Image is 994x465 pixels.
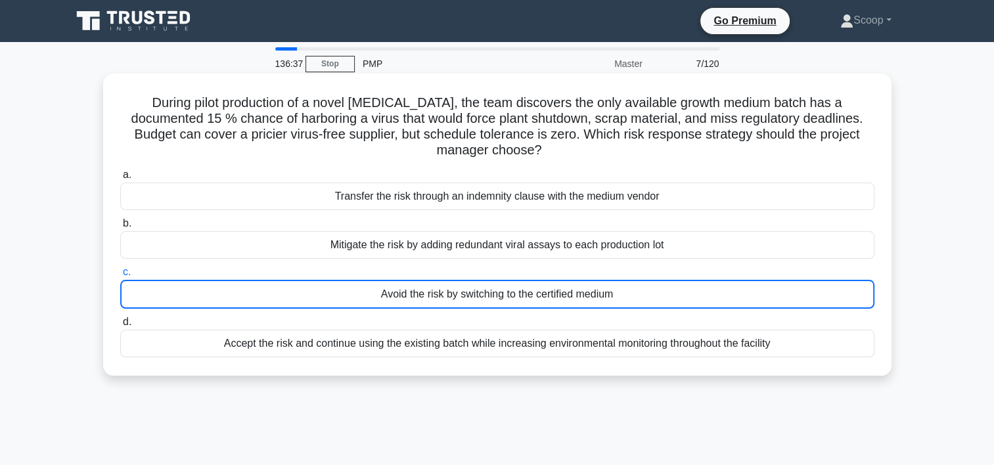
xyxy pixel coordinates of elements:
[355,51,535,77] div: PMP
[809,7,922,33] a: Scoop
[123,169,131,180] span: a.
[706,12,784,29] a: Go Premium
[267,51,305,77] div: 136:37
[120,183,874,210] div: Transfer the risk through an indemnity clause with the medium vendor
[123,316,131,327] span: d.
[305,56,355,72] a: Stop
[535,51,650,77] div: Master
[650,51,727,77] div: 7/120
[123,266,131,277] span: c.
[119,95,876,159] h5: During pilot production of a novel [MEDICAL_DATA], the team discovers the only available growth m...
[120,231,874,259] div: Mitigate the risk by adding redundant viral assays to each production lot
[120,330,874,357] div: Accept the risk and continue using the existing batch while increasing environmental monitoring t...
[120,280,874,309] div: Avoid the risk by switching to the certified medium
[123,217,131,229] span: b.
